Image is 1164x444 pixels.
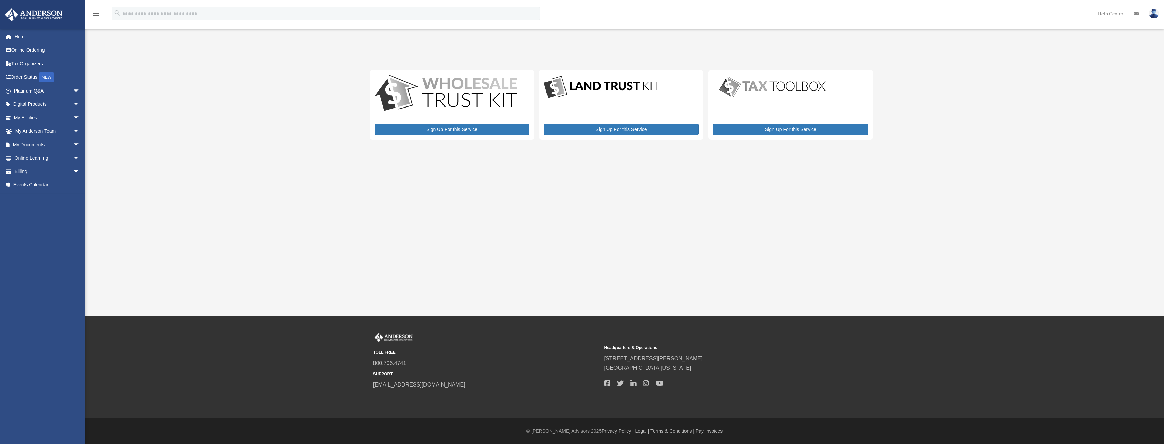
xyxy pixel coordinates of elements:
[373,360,406,366] a: 800.706.4741
[5,125,90,138] a: My Anderson Teamarrow_drop_down
[92,12,100,18] a: menu
[73,125,87,138] span: arrow_drop_down
[5,178,90,192] a: Events Calendar
[73,84,87,98] span: arrow_drop_down
[5,138,90,151] a: My Documentsarrow_drop_down
[1149,9,1159,18] img: User Pic
[5,165,90,178] a: Billingarrow_drop_down
[375,75,517,113] img: WS-Trust-Kit-lgo-1.jpg
[713,124,868,135] a: Sign Up For this Service
[373,333,414,342] img: Anderson Advisors Platinum Portal
[602,428,634,434] a: Privacy Policy |
[5,151,90,165] a: Online Learningarrow_drop_down
[604,344,831,351] small: Headquarters & Operations
[73,138,87,152] span: arrow_drop_down
[85,427,1164,435] div: © [PERSON_NAME] Advisors 2025
[5,30,90,44] a: Home
[544,75,659,100] img: LandTrust_lgo-1.jpg
[39,72,54,82] div: NEW
[713,75,832,99] img: taxtoolbox_new-1.webp
[5,98,87,111] a: Digital Productsarrow_drop_down
[5,111,90,125] a: My Entitiesarrow_drop_down
[696,428,723,434] a: Pay Invoices
[373,349,600,356] small: TOLL FREE
[373,382,465,388] a: [EMAIL_ADDRESS][DOMAIN_NAME]
[73,151,87,165] span: arrow_drop_down
[650,428,694,434] a: Terms & Conditions |
[373,371,600,378] small: SUPPORT
[92,10,100,18] i: menu
[3,8,65,21] img: Anderson Advisors Platinum Portal
[114,9,121,17] i: search
[635,428,649,434] a: Legal |
[5,70,90,84] a: Order StatusNEW
[544,124,699,135] a: Sign Up For this Service
[73,165,87,179] span: arrow_drop_down
[604,365,691,371] a: [GEOGRAPHIC_DATA][US_STATE]
[375,124,529,135] a: Sign Up For this Service
[73,98,87,112] span: arrow_drop_down
[73,111,87,125] span: arrow_drop_down
[604,356,703,361] a: [STREET_ADDRESS][PERSON_NAME]
[5,57,90,70] a: Tax Organizers
[5,84,90,98] a: Platinum Q&Aarrow_drop_down
[5,44,90,57] a: Online Ordering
